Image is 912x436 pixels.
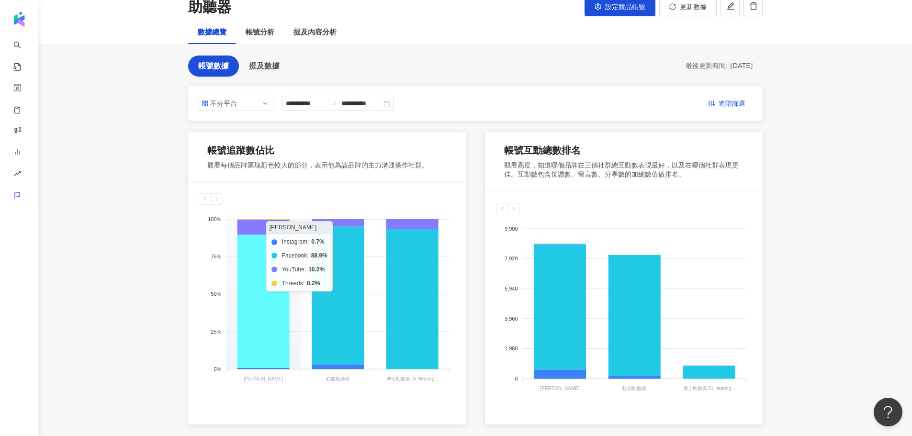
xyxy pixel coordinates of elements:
div: 觀看每個品牌區塊顏色較大的部分，表示他為該品牌的主力溝通操作社群。 [207,161,428,170]
tspan: 虹韻助聽器 [326,377,349,382]
tspan: 5,940 [505,286,518,291]
div: 數據總覽 [198,27,226,38]
button: 進階篩選 [700,96,753,111]
tspan: 100% [208,216,221,222]
tspan: 50% [211,291,221,297]
span: edit [726,2,735,11]
a: search [13,34,33,72]
tspan: 25% [211,329,221,335]
tspan: [PERSON_NAME] [540,386,579,391]
tspan: 博士助聽器 Dr.Hearing... [683,386,735,391]
tspan: 0% [214,366,221,372]
button: 提及數據 [239,56,290,77]
img: logo icon [11,11,27,27]
span: swap-right [330,100,338,107]
span: rise [13,164,21,186]
div: 最後更新時間: [DATE] [686,61,753,71]
span: 進階篩選 [719,96,745,112]
tspan: 1,980 [505,346,518,351]
iframe: Help Scout Beacon - Open [874,398,902,426]
span: setting [595,3,601,10]
span: 提及數據 [249,62,280,70]
tspan: 博士助聽器 Dr.Hearing... [386,377,438,382]
span: 帳號數據 [198,62,229,70]
span: to [330,100,338,107]
tspan: 9,900 [505,226,518,232]
tspan: 75% [211,254,221,259]
span: 更新數據 [680,3,707,11]
div: 觀看高度，知道哪個品牌在三個社群總互動數表現最好，以及在哪個社群表現更佳。互動數包含按讚數、留言數、分享數的加總數值做排名。 [504,161,743,179]
tspan: 0 [515,376,518,381]
span: delete [749,2,758,11]
div: 提及內容分析 [293,27,337,38]
tspan: [PERSON_NAME] [244,377,283,382]
div: 不分平台 [210,96,241,111]
button: 帳號數據 [188,56,239,77]
tspan: 7,920 [505,256,518,261]
div: 帳號追蹤數佔比 [207,144,274,157]
tspan: 虹韻助聽器 [622,386,646,391]
div: 帳號分析 [246,27,274,38]
span: sync [669,3,676,10]
span: 設定競品帳號 [605,3,645,11]
tspan: 3,960 [505,316,518,322]
div: 帳號互動總數排名 [504,144,581,157]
